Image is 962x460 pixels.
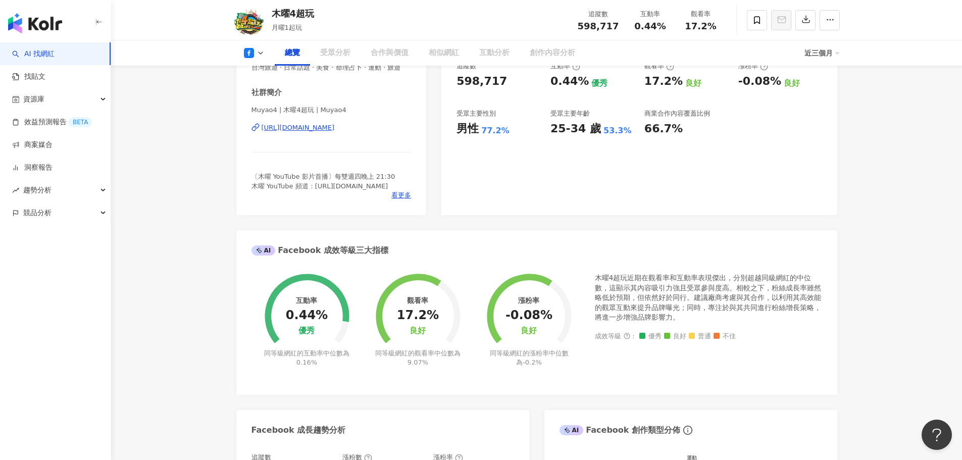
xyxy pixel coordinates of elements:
div: 53.3% [603,125,632,136]
div: 受眾分析 [320,47,350,59]
div: 17.2% [644,74,683,89]
div: 受眾主要年齡 [550,109,590,118]
div: 良好 [410,326,426,336]
span: 0.16% [296,359,317,366]
div: 總覽 [285,47,300,59]
div: 近三個月 [804,45,840,61]
div: 良好 [685,78,701,89]
div: 同等級網紅的互動率中位數為 [263,349,351,367]
div: 觀看率 [644,62,674,71]
span: 0.44% [634,21,666,31]
span: -0.2% [523,359,542,366]
img: logo [8,13,62,33]
div: 66.7% [644,121,683,137]
div: 商業合作內容覆蓋比例 [644,109,710,118]
div: 追蹤數 [578,9,619,19]
div: 社群簡介 [251,87,282,98]
div: 男性 [457,121,479,137]
span: 月曜1起玩 [272,24,302,31]
span: 〔木曜 YouTube 影片首播〕每雙週四晚上 21:30 木曜 YouTube 頻道：[URL][DOMAIN_NAME] [251,173,395,189]
span: 台灣旅遊 · 日常話題 · 美食 · 命理占卜 · 運動 · 旅遊 [251,63,412,72]
div: 漲粉率 [518,296,539,304]
span: 優秀 [639,333,662,340]
span: 17.2% [685,21,716,31]
div: AI [251,245,276,255]
span: 不佳 [714,333,736,340]
span: 資源庫 [23,88,44,111]
a: 找貼文 [12,72,45,82]
div: 漲粉率 [738,62,768,71]
div: -0.08% [505,309,552,323]
div: 成效等級 ： [595,333,822,340]
div: 創作內容分析 [530,47,575,59]
div: Facebook 創作類型分佈 [560,425,681,436]
div: -0.08% [738,74,781,89]
span: info-circle [682,424,694,436]
div: 0.44% [286,309,328,323]
span: 看更多 [391,191,411,200]
div: 觀看率 [682,9,720,19]
div: 同等級網紅的觀看率中位數為 [374,349,462,367]
span: 趨勢分析 [23,179,52,201]
span: 598,717 [578,21,619,31]
span: 良好 [664,333,686,340]
a: [URL][DOMAIN_NAME] [251,123,412,132]
div: 木曜4超玩近期在觀看率和互動率表現傑出，分別超越同級網紅的中位數，這顯示其內容吸引力強且受眾參與度高。相較之下，粉絲成長率雖然略低於預期，但依然好於同行。建議廠商考慮與其合作，以利用其高效能的觀... [595,273,822,323]
div: 優秀 [298,326,315,336]
div: 0.44% [550,74,589,89]
div: 良好 [784,78,800,89]
span: 競品分析 [23,201,52,224]
span: 9.07% [408,359,428,366]
div: 優秀 [591,78,607,89]
div: 相似網紅 [429,47,459,59]
a: 效益預測報告BETA [12,117,92,127]
div: 25-34 歲 [550,121,601,137]
div: 互動率 [631,9,670,19]
a: searchAI 找網紅 [12,49,55,59]
div: 觀看率 [407,296,428,304]
div: 追蹤數 [457,62,476,71]
iframe: Help Scout Beacon - Open [922,420,952,450]
div: 互動分析 [479,47,510,59]
div: 受眾主要性別 [457,109,496,118]
div: 17.2% [397,309,439,323]
div: Facebook 成效等級三大指標 [251,245,389,256]
span: 普通 [689,333,711,340]
div: AI [560,425,584,435]
span: Muyao4 | 木曜4超玩 | Muyao4 [251,106,412,115]
div: 同等級網紅的漲粉率中位數為 [485,349,573,367]
div: 互動率 [550,62,580,71]
a: 商案媒合 [12,140,53,150]
img: KOL Avatar [234,5,264,35]
div: 良好 [521,326,537,336]
div: 合作與價值 [371,47,409,59]
div: 互動率 [296,296,317,304]
div: 77.2% [481,125,510,136]
div: 木曜4超玩 [272,7,315,20]
div: Facebook 成長趨勢分析 [251,425,346,436]
div: 598,717 [457,74,507,89]
a: 洞察報告 [12,163,53,173]
div: [URL][DOMAIN_NAME] [262,123,335,132]
span: rise [12,187,19,194]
